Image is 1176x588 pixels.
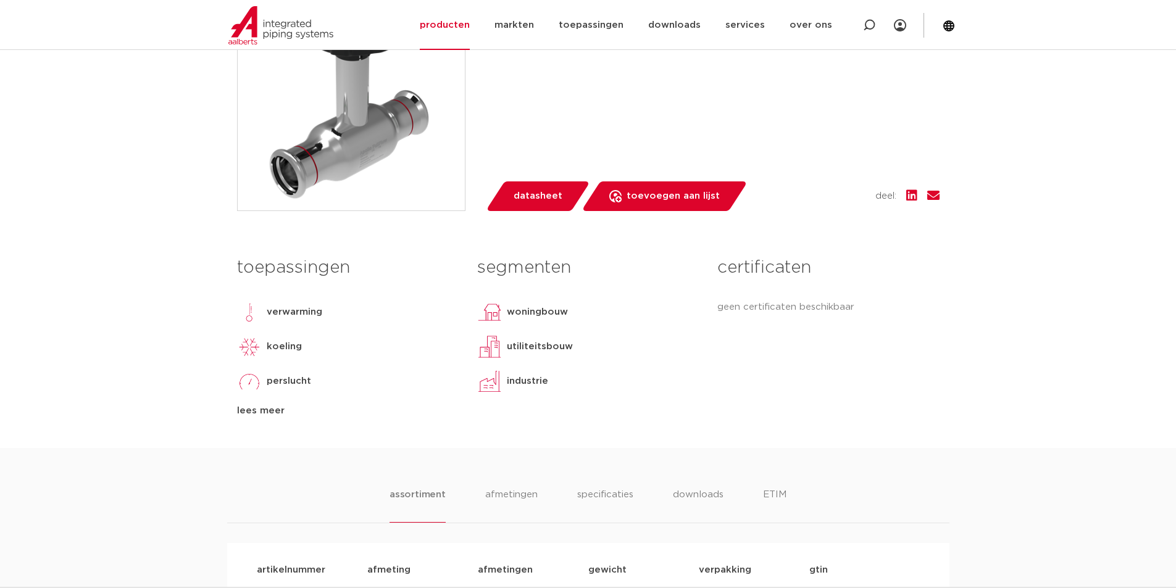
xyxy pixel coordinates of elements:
p: utiliteitsbouw [507,339,573,354]
img: woningbouw [477,300,502,325]
h3: segmenten [477,255,699,280]
div: lees meer [237,404,459,418]
p: woningbouw [507,305,568,320]
a: datasheet [485,181,590,211]
span: deel: [875,189,896,204]
li: downloads [673,487,724,523]
p: gtin [809,563,920,578]
img: verwarming [237,300,262,325]
span: datasheet [514,186,562,206]
p: perslucht [267,374,311,389]
p: geen certificaten beschikbaar [717,300,939,315]
li: specificaties [577,487,633,523]
p: afmetingen [478,563,588,578]
li: ETIM [763,487,786,523]
p: verwarming [267,305,322,320]
img: koeling [237,334,262,359]
p: artikelnummer [257,563,367,578]
img: industrie [477,369,502,394]
p: afmeting [367,563,478,578]
li: afmetingen [485,487,538,523]
h3: certificaten [717,255,939,280]
h3: toepassingen [237,255,459,280]
span: toevoegen aan lijst [627,186,720,206]
li: assortiment [390,487,446,523]
p: gewicht [588,563,699,578]
p: verpakking [699,563,809,578]
p: koeling [267,339,302,354]
p: industrie [507,374,548,389]
img: perslucht [237,369,262,394]
img: utiliteitsbouw [477,334,502,359]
